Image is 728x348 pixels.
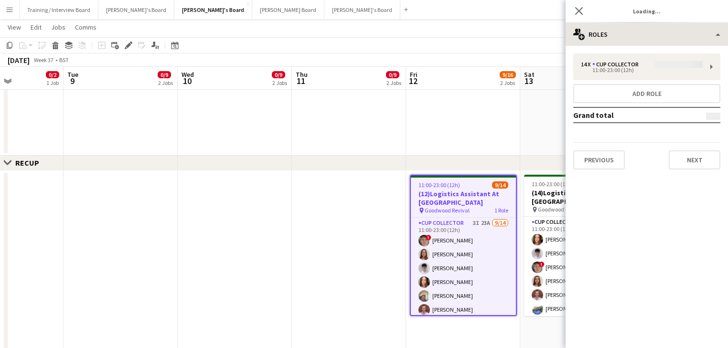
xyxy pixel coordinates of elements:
[66,75,78,86] span: 9
[8,55,30,65] div: [DATE]
[426,235,431,241] span: !
[524,70,535,79] span: Sat
[573,107,681,123] td: Grand total
[500,71,516,78] span: 9/16
[27,21,45,33] a: Edit
[272,79,287,86] div: 2 Jobs
[15,158,47,168] div: RECUP
[538,206,583,213] span: Goodwood Revival
[539,262,545,267] span: !
[324,0,400,19] button: [PERSON_NAME]'s Board
[418,181,460,189] span: 11:00-23:00 (12h)
[180,75,194,86] span: 10
[410,175,517,316] app-job-card: 11:00-23:00 (12h)9/14(12)Logistics Assistant At [GEOGRAPHIC_DATA] Goodwood Revival1 RoleCUP COLLE...
[31,23,42,32] span: Edit
[566,5,728,17] h3: Loading...
[669,150,720,169] button: Next
[523,75,535,86] span: 13
[98,0,174,19] button: [PERSON_NAME]'s Board
[492,181,508,189] span: 9/14
[158,79,173,86] div: 2 Jobs
[252,0,324,19] button: [PERSON_NAME] Board
[4,21,25,33] a: View
[182,70,194,79] span: Wed
[67,70,78,79] span: Tue
[296,70,308,79] span: Thu
[47,21,69,33] a: Jobs
[386,79,401,86] div: 2 Jobs
[75,23,96,32] span: Comms
[294,75,308,86] span: 11
[532,180,573,188] span: 11:00-23:00 (12h)
[410,70,418,79] span: Fri
[32,56,55,63] span: Week 37
[71,21,100,33] a: Comms
[524,189,631,206] h3: (14)Logistics Assistant At [GEOGRAPHIC_DATA]
[46,79,59,86] div: 1 Job
[59,56,69,63] div: BST
[158,71,171,78] span: 0/9
[46,71,59,78] span: 0/2
[8,23,21,32] span: View
[20,0,98,19] button: Training / Interview Board
[386,71,399,78] span: 0/9
[174,0,252,19] button: [PERSON_NAME]'s Board
[411,190,516,207] h3: (12)Logistics Assistant At [GEOGRAPHIC_DATA]
[566,23,728,46] div: Roles
[51,23,65,32] span: Jobs
[573,150,625,169] button: Previous
[494,207,508,214] span: 1 Role
[500,79,515,86] div: 2 Jobs
[408,75,418,86] span: 12
[272,71,285,78] span: 0/9
[573,84,720,103] button: Add role
[524,175,631,316] app-job-card: 11:00-23:00 (12h)10/16(14)Logistics Assistant At [GEOGRAPHIC_DATA] Goodwood Revival1 RoleCUP COLL...
[425,207,470,214] span: Goodwood Revival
